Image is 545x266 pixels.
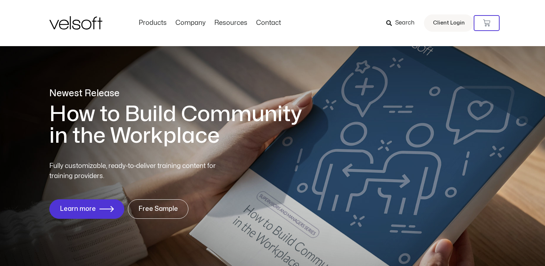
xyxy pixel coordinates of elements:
[60,205,96,213] span: Learn more
[210,19,252,27] a: ResourcesMenu Toggle
[49,161,229,181] p: Fully customizable, ready-to-deliver training content for training providers.
[134,19,171,27] a: ProductsMenu Toggle
[171,19,210,27] a: CompanyMenu Toggle
[386,17,420,29] a: Search
[433,18,465,28] span: Client Login
[134,19,285,27] nav: Menu
[424,14,474,32] a: Client Login
[49,199,124,219] a: Learn more
[49,16,102,30] img: Velsoft Training Materials
[49,87,312,100] p: Newest Release
[395,18,415,28] span: Search
[128,199,188,219] a: Free Sample
[252,19,285,27] a: ContactMenu Toggle
[49,103,312,147] h1: How to Build Community in the Workplace
[138,205,178,213] span: Free Sample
